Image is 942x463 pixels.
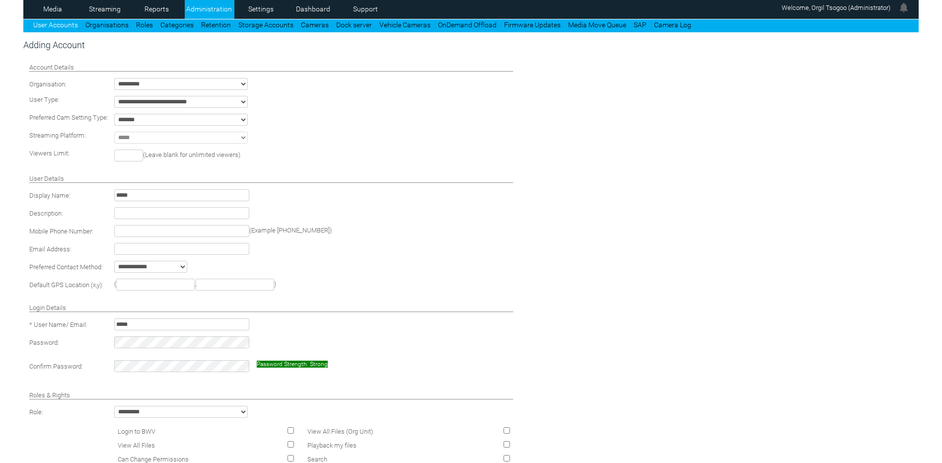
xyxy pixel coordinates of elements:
h4: Account Details [29,64,513,71]
span: (Example [PHONE_NUMBER]) [249,227,332,234]
span: Organisation: [29,80,67,88]
a: Dock server [336,21,372,29]
span: * User Name/ Email: [29,321,87,328]
span: Welcome, Orgil Tsogoo (Administrator) [782,4,890,11]
a: OnDemand Offload [438,21,497,29]
a: Media [28,1,76,16]
span: Streaming Platform: [29,132,86,139]
a: Retention [201,21,231,29]
a: Camera Log [654,21,691,29]
span: User Type: [29,96,60,103]
span: Confirm Password: [29,363,83,370]
span: Display Name: [29,192,71,199]
span: Can Change Permissions [118,456,189,463]
span: Search [307,456,327,463]
a: Support [341,1,389,16]
td: ( , ) [112,276,516,293]
span: Mobile Phone Number: [29,228,93,235]
h4: Login Details [29,304,513,311]
a: Cameras [301,21,329,29]
a: Organisations [85,21,129,29]
span: Viewers Limit: [29,150,70,157]
a: Streaming [80,1,129,16]
a: Settings [237,1,285,16]
a: Media Move Queue [568,21,626,29]
span: Preferred Cam Setting Type: [29,114,108,121]
span: Adding Account [23,40,85,50]
img: bell24.png [898,1,910,13]
span: Playback my files [307,442,357,449]
span: Email Address: [29,245,72,253]
a: Categories [160,21,194,29]
h4: User Details [29,175,513,182]
a: Storage Accounts [238,21,293,29]
a: SAP [634,21,647,29]
span: Default GPS Location (x,y): [29,281,103,289]
label: Password Strength: Strong [257,361,328,368]
a: Reports [133,1,181,16]
span: Description: [29,210,63,217]
a: Dashboard [289,1,337,16]
span: View All Files [118,442,155,449]
span: Login to BWV [118,428,155,435]
a: Roles [136,21,153,29]
span: View All Files (Org Unit) [307,428,373,435]
a: Administration [185,1,233,16]
span: (Leave blank for unlimited viewers) [143,151,240,158]
span: Preferred Contact Method: [29,263,103,271]
td: Role: [27,403,111,420]
span: Password: [29,339,59,346]
a: User Accounts [33,21,78,29]
a: Firmware Updates [504,21,561,29]
a: Vehicle Cameras [379,21,431,29]
h4: Roles & Rights [29,391,513,399]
